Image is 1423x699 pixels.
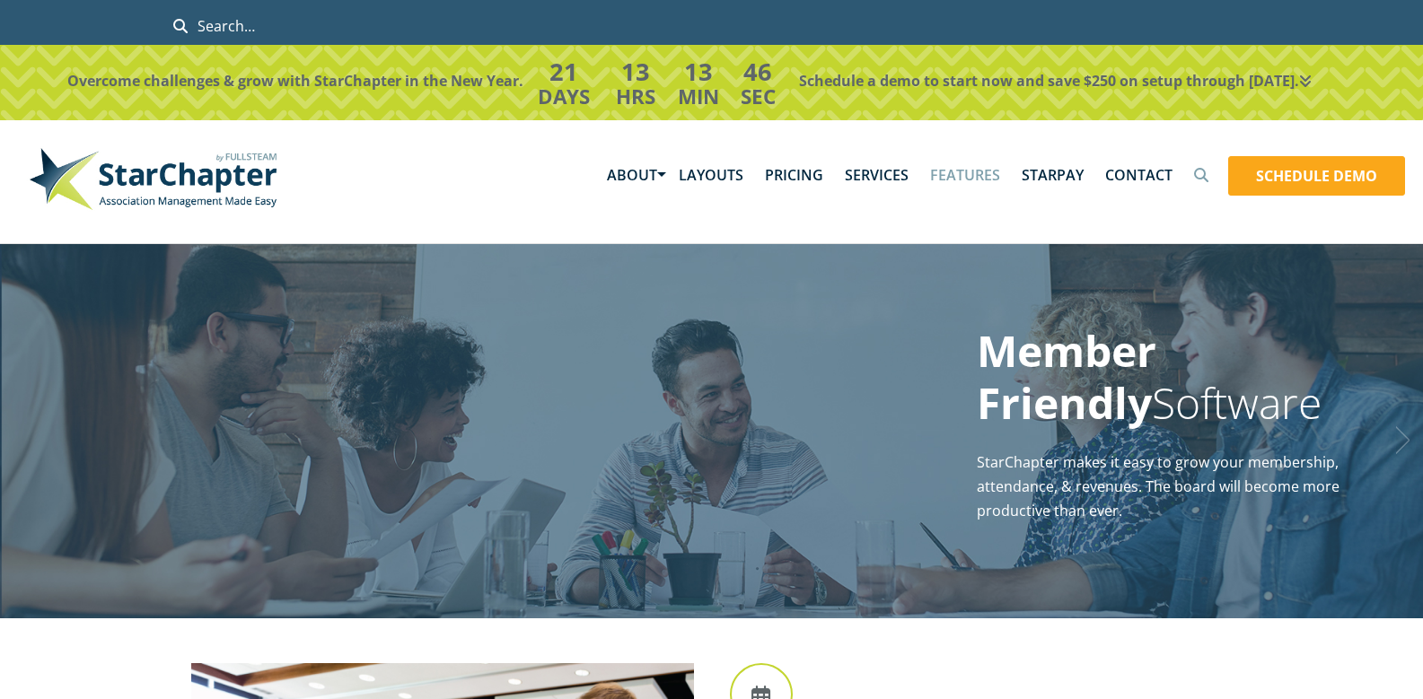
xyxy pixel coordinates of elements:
img: StarChapter-with-Tagline-Main-500.jpg [18,138,287,219]
h4: Sec [731,82,786,112]
a: Contact [1094,147,1183,203]
a: Next [1396,414,1423,459]
a: About [596,147,668,203]
a: Pricing [754,147,834,203]
strong: Member Friendly [977,321,1156,432]
a: Schedule Demo [1229,157,1404,195]
h4: Days [523,82,604,112]
p: Overcome challenges & grow with StarChapter in the New Year. [13,72,523,90]
p: StarChapter makes it easy to grow your membership, attendance, & revenues. The board will become ... [977,450,1383,524]
a: Features [919,147,1011,203]
a: Layouts [668,147,754,203]
p: Schedule a demo to start now and save $250 on setup through [DATE]. [799,72,1392,90]
h4: Min [666,82,731,112]
a: Services [834,147,919,203]
h4: Hrs [604,82,666,112]
h1: Software [977,325,1383,428]
a: StarPay [1011,147,1094,203]
h3: 13 [604,54,666,91]
h3: 46 [731,54,786,91]
h3: 21 [523,54,604,91]
h3: 13 [666,54,731,91]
